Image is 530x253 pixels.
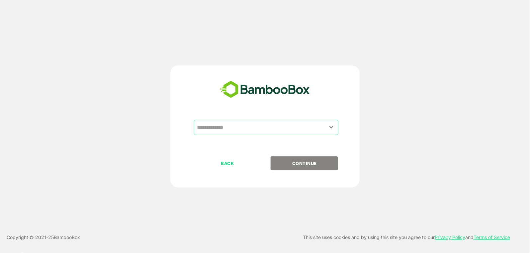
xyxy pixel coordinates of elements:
a: Terms of Service [474,234,510,240]
img: bamboobox [216,79,313,101]
p: CONTINUE [271,160,338,167]
p: Copyright © 2021- 25 BambooBox [7,233,80,241]
button: BACK [194,156,261,170]
a: Privacy Policy [435,234,465,240]
p: BACK [195,160,261,167]
button: CONTINUE [271,156,338,170]
p: This site uses cookies and by using this site you agree to our and [303,233,510,241]
button: Open [327,123,336,132]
